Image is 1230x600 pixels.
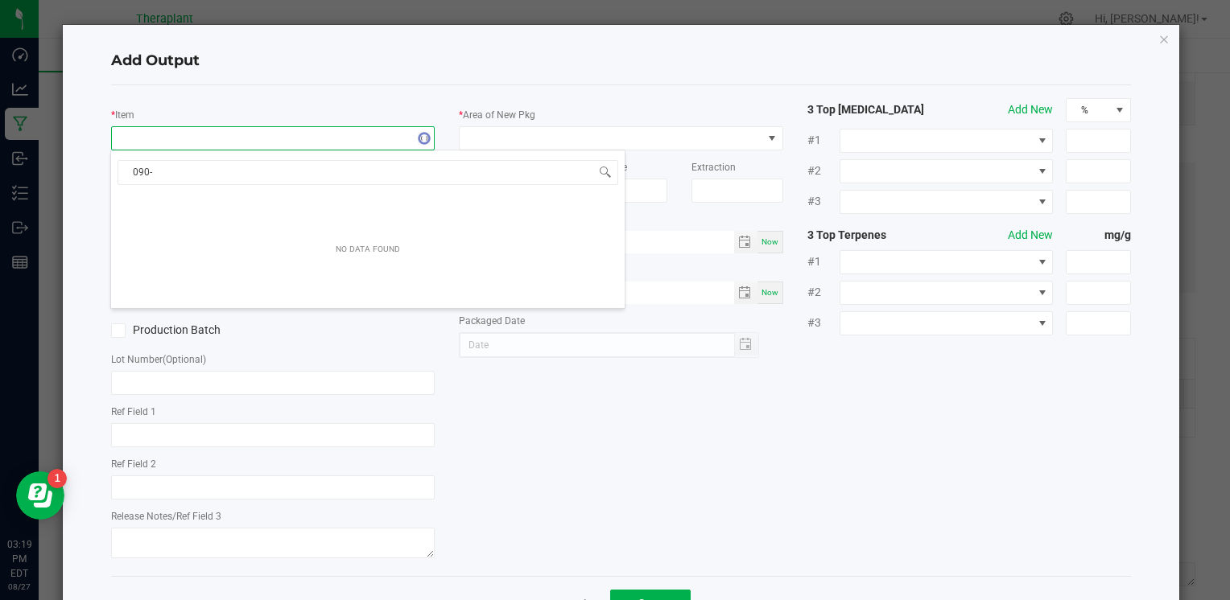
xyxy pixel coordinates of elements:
input: NO DATA FOUND [118,160,618,185]
button: Add New [1008,227,1053,244]
label: Area of New Pkg [463,108,535,122]
iframe: Resource center [16,471,64,520]
span: Toggle calendar [734,231,757,253]
label: Ref Field 1 [111,405,156,419]
strong: mg/g [1066,227,1130,244]
span: #2 [807,284,840,301]
label: Release Notes/Ref Field 3 [111,509,221,524]
div: NO DATA FOUND [327,235,409,265]
strong: 3 Top Terpenes [807,227,937,244]
label: Ref Field 2 [111,457,156,471]
label: Lot Number [111,352,206,367]
label: Extraction [691,160,736,175]
iframe: Resource center unread badge [47,469,67,488]
label: Production Batch [111,322,261,339]
span: NO DATA FOUND [111,126,435,150]
span: % [1067,99,1109,121]
h4: Add Output [111,51,1131,72]
label: Packaged Date [459,314,525,328]
span: (Optional) [163,354,206,365]
span: #3 [807,193,840,210]
strong: 3 Top [MEDICAL_DATA] [807,101,937,118]
span: Toggle calendar [734,282,757,304]
span: #1 [807,132,840,149]
span: #3 [807,314,840,331]
label: Item [115,108,134,122]
span: #2 [807,162,840,179]
button: Add New [1008,101,1053,118]
span: #1 [807,253,840,270]
span: Now [762,237,778,246]
span: Now [762,288,778,297]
